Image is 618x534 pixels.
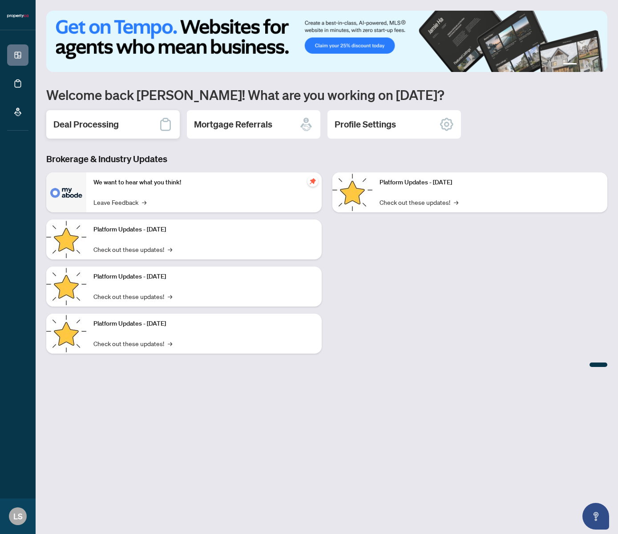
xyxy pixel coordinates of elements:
[332,172,372,212] img: Platform Updates - June 23, 2025
[93,225,315,235] p: Platform Updates - [DATE]
[46,11,607,72] img: Slide 0
[380,197,458,207] a: Check out these updates!→
[168,291,172,301] span: →
[93,272,315,282] p: Platform Updates - [DATE]
[581,63,584,67] button: 2
[93,339,172,348] a: Check out these updates!→
[563,63,577,67] button: 1
[93,197,146,207] a: Leave Feedback→
[194,118,272,131] h2: Mortgage Referrals
[93,291,172,301] a: Check out these updates!→
[53,118,119,131] h2: Deal Processing
[93,319,315,329] p: Platform Updates - [DATE]
[307,176,318,187] span: pushpin
[595,63,598,67] button: 4
[46,172,86,212] img: We want to hear what you think!
[46,153,607,165] h3: Brokerage & Industry Updates
[168,244,172,254] span: →
[454,197,458,207] span: →
[13,510,23,522] span: LS
[46,267,86,307] img: Platform Updates - July 21, 2025
[46,314,86,354] img: Platform Updates - July 8, 2025
[168,339,172,348] span: →
[335,118,396,131] h2: Profile Settings
[142,197,146,207] span: →
[46,219,86,259] img: Platform Updates - September 16, 2025
[588,63,591,67] button: 3
[93,178,315,187] p: We want to hear what you think!
[582,503,609,530] button: Open asap
[46,86,607,103] h1: Welcome back [PERSON_NAME]! What are you working on [DATE]?
[93,244,172,254] a: Check out these updates!→
[380,178,601,187] p: Platform Updates - [DATE]
[7,13,28,19] img: logo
